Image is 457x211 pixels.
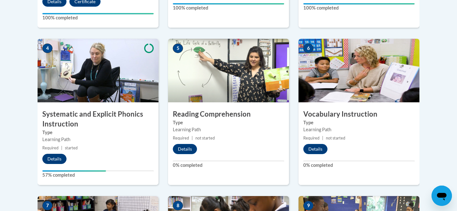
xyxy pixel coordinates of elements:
img: Course Image [168,39,289,102]
iframe: Button to launch messaging window [432,186,452,206]
div: Your progress [42,13,154,14]
label: 0% completed [173,162,284,169]
button: Details [42,154,67,164]
span: | [192,136,193,140]
img: Course Image [38,39,158,102]
label: Type [42,129,154,136]
span: started [65,146,78,150]
label: Type [173,119,284,126]
div: Learning Path [173,126,284,133]
img: Course Image [299,39,419,102]
span: 7 [42,201,53,210]
h3: Reading Comprehension [168,109,289,119]
span: 4 [42,44,53,53]
label: 100% completed [303,4,415,11]
label: 100% completed [42,14,154,21]
div: Your progress [42,170,106,172]
span: | [322,136,323,140]
span: not started [326,136,345,140]
h3: Systematic and Explicit Phonics Instruction [38,109,158,129]
button: Details [303,144,327,154]
div: Learning Path [42,136,154,143]
span: | [61,146,62,150]
label: Type [303,119,415,126]
span: 8 [173,201,183,210]
h3: Vocabulary Instruction [299,109,419,119]
span: Required [42,146,59,150]
span: 6 [303,44,313,53]
div: Your progress [173,3,284,4]
label: 100% completed [173,4,284,11]
div: Learning Path [303,126,415,133]
span: not started [195,136,215,140]
label: 57% completed [42,172,154,179]
span: Required [173,136,189,140]
button: Details [173,144,197,154]
span: 9 [303,201,313,210]
label: 0% completed [303,162,415,169]
div: Your progress [303,3,415,4]
span: Required [303,136,320,140]
span: 5 [173,44,183,53]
